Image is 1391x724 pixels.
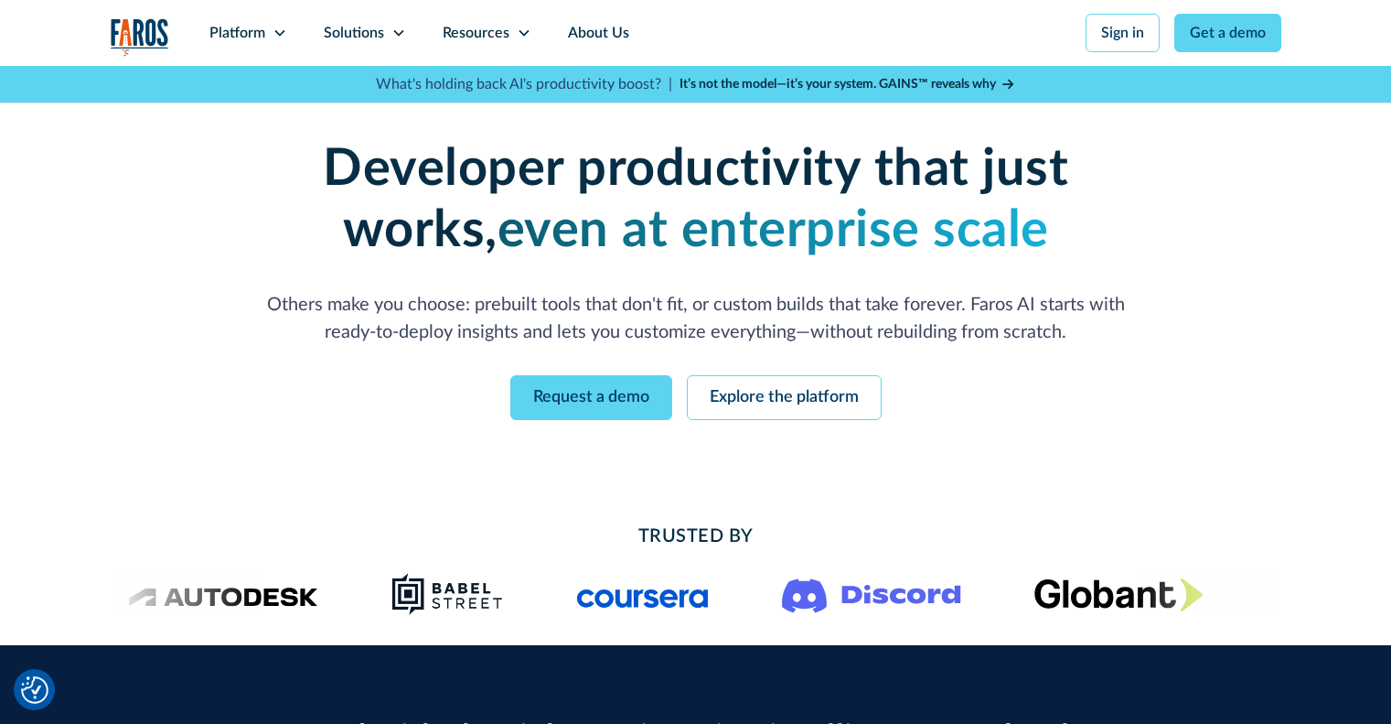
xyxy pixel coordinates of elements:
[687,375,882,420] a: Explore the platform
[679,75,1016,94] a: It’s not the model—it’s your system. GAINS™ reveals why
[111,18,169,56] a: home
[21,676,48,704] button: Cookie Settings
[443,22,509,44] div: Resources
[577,579,709,609] img: Logo of the online learning platform Coursera.
[1174,14,1281,52] a: Get a demo
[257,291,1135,346] p: Others make you choose: prebuilt tools that don't fit, or custom builds that take forever. Faros ...
[1086,14,1160,52] a: Sign in
[111,18,169,56] img: Logo of the analytics and reporting company Faros.
[391,572,504,616] img: Babel Street logo png
[679,78,996,91] strong: It’s not the model—it’s your system. GAINS™ reveals why
[782,575,961,613] img: Logo of the communication platform Discord.
[498,205,1049,256] strong: even at enterprise scale
[209,22,265,44] div: Platform
[1034,578,1204,611] img: Globant's logo
[376,73,672,95] p: What's holding back AI's productivity boost? |
[510,375,672,420] a: Request a demo
[21,676,48,704] img: Revisit consent button
[128,582,318,607] img: Logo of the design software company Autodesk.
[323,144,1068,256] strong: Developer productivity that just works,
[257,523,1135,550] h2: Trusted By
[324,22,384,44] div: Solutions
